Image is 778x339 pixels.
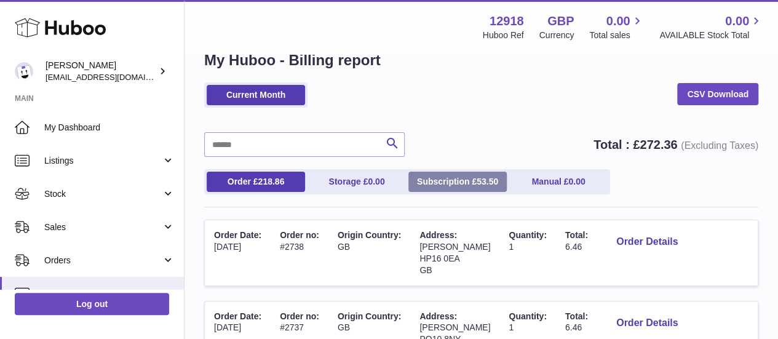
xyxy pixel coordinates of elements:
img: internalAdmin-12918@internal.huboo.com [15,62,33,81]
span: 218.86 [258,177,284,186]
td: GB [328,220,410,285]
span: 0.00 [568,177,585,186]
td: [DATE] [205,220,271,285]
span: Origin Country: [338,230,401,240]
button: Order Details [606,311,688,336]
a: Order £218.86 [207,172,305,192]
span: My Dashboard [44,122,175,134]
span: Stock [44,188,162,200]
td: 1 [499,220,555,285]
span: Quantity: [509,311,546,321]
span: Total: [565,311,588,321]
h1: My Huboo - Billing report [204,50,758,70]
span: Sales [44,221,162,233]
span: Total sales [589,30,644,41]
span: 0.00 [606,13,630,30]
a: Current Month [207,85,305,105]
span: [EMAIL_ADDRESS][DOMAIN_NAME] [46,72,181,82]
strong: Total : £ [593,138,758,151]
span: Order no: [280,311,319,321]
a: Manual £0.00 [509,172,608,192]
span: Order Date: [214,230,261,240]
span: 53.50 [477,177,498,186]
strong: 12918 [490,13,524,30]
span: 6.46 [565,242,582,252]
span: Total: [565,230,588,240]
span: Order no: [280,230,319,240]
a: 0.00 Total sales [589,13,644,41]
span: Usage [44,288,175,300]
td: #2738 [271,220,328,285]
span: Orders [44,255,162,266]
strong: GBP [547,13,574,30]
span: Origin Country: [338,311,401,321]
div: Currency [539,30,574,41]
span: Listings [44,155,162,167]
span: [PERSON_NAME] [419,242,490,252]
a: Log out [15,293,169,315]
span: 6.46 [565,322,582,332]
a: Subscription £53.50 [408,172,507,192]
span: GB [419,265,432,275]
div: [PERSON_NAME] [46,60,156,83]
span: 0.00 [725,13,749,30]
a: Storage £0.00 [308,172,406,192]
span: Order Date: [214,311,261,321]
span: Quantity: [509,230,546,240]
a: CSV Download [677,83,758,105]
span: (Excluding Taxes) [681,140,758,151]
a: 0.00 AVAILABLE Stock Total [659,13,763,41]
span: AVAILABLE Stock Total [659,30,763,41]
span: 0.00 [368,177,384,186]
span: [PERSON_NAME] [419,322,490,332]
span: HP16 0EA [419,253,459,263]
span: Address: [419,230,457,240]
span: 272.36 [640,138,677,151]
button: Order Details [606,229,688,255]
span: Address: [419,311,457,321]
div: Huboo Ref [483,30,524,41]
